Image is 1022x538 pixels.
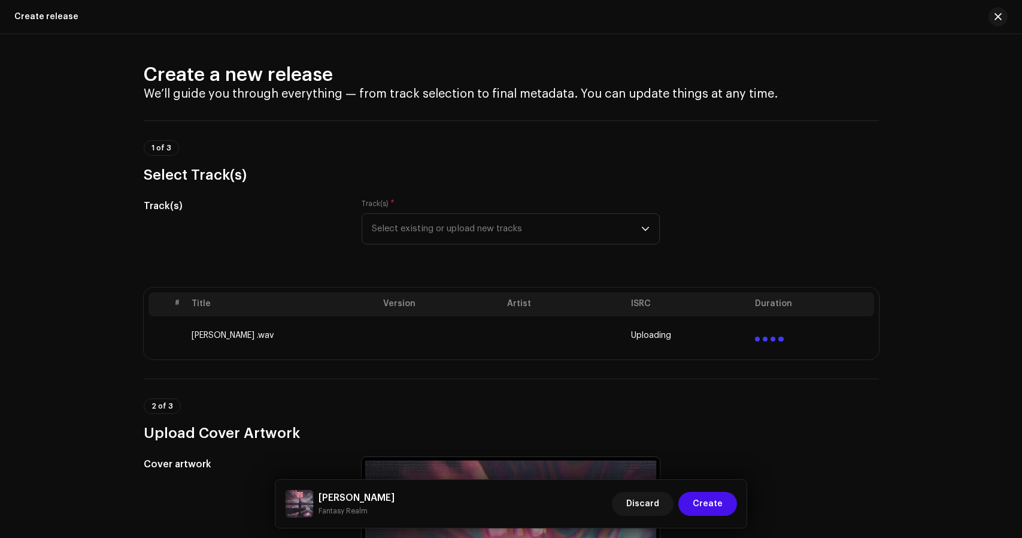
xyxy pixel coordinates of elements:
[678,492,737,516] button: Create
[626,292,750,316] th: ISRC
[372,214,641,244] span: Select existing or upload new tracks
[144,63,879,87] h2: Create a new release
[750,292,874,316] th: Duration
[502,292,626,316] th: Artist
[378,292,502,316] th: Version
[631,331,671,340] span: Uploading
[187,292,378,316] th: Title
[641,214,650,244] div: dropdown trigger
[144,424,879,443] h3: Upload Cover Artwork
[144,457,343,471] h5: Cover artwork
[362,199,395,208] label: Track(s)
[612,492,674,516] button: Discard
[285,489,314,518] img: f9a0af6d-113a-4504-84f2-c65a5062dca4
[693,492,723,516] span: Create
[187,316,378,355] td: [PERSON_NAME] .wav
[626,492,659,516] span: Discard
[144,87,879,101] h4: We’ll guide you through everything — from track selection to final metadata. You can update thing...
[144,165,879,185] h3: Select Track(s)
[319,505,395,517] small: Ekhono Ekhane
[144,199,343,213] h5: Track(s)
[319,491,395,505] h5: Ekhono Ekhane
